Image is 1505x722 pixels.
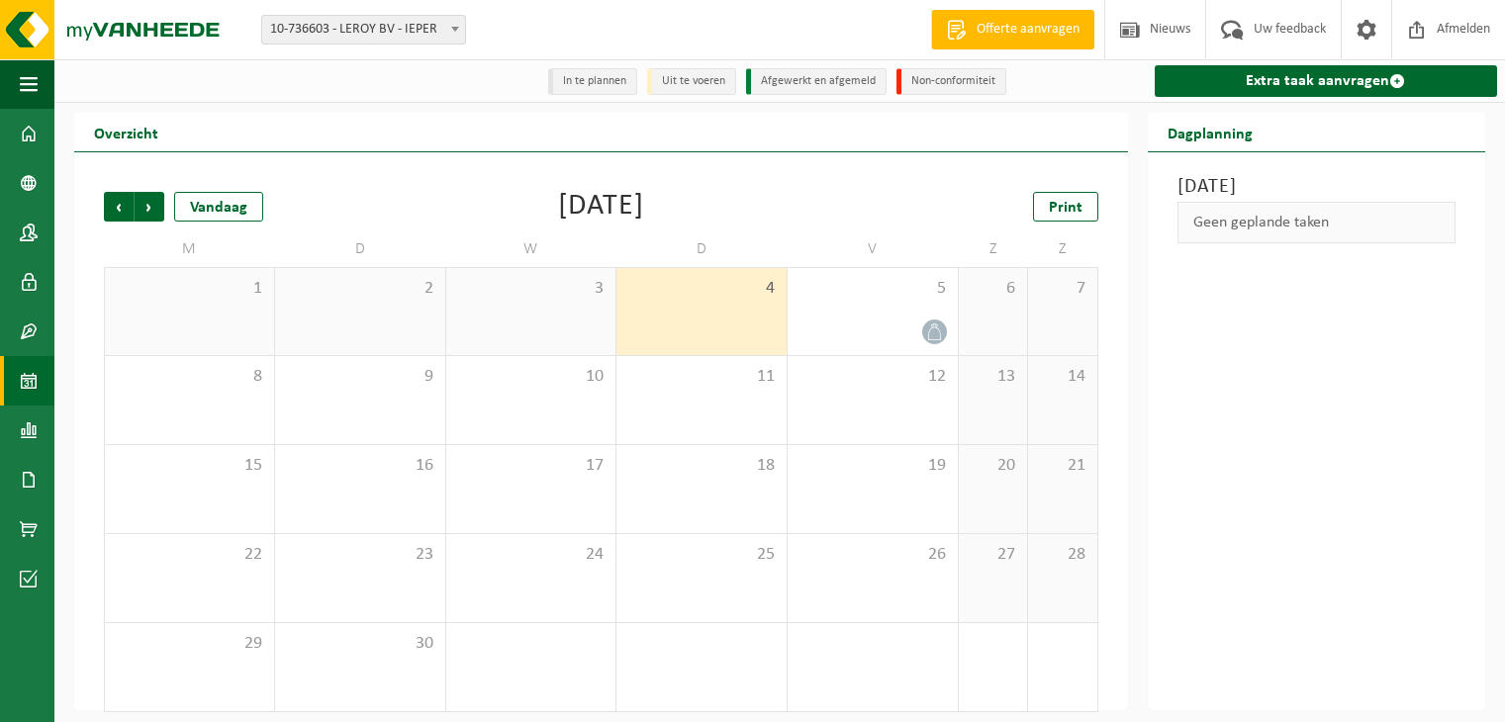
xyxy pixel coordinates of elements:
span: 1 [115,278,264,300]
td: Z [1028,231,1097,267]
li: Uit te voeren [647,68,736,95]
span: 17 [456,455,607,477]
span: 11 [626,366,777,388]
span: 18 [626,455,777,477]
td: D [616,231,788,267]
span: 10 [456,366,607,388]
span: 7 [1038,278,1086,300]
span: 13 [969,366,1017,388]
span: 24 [456,544,607,566]
span: 4 [626,278,777,300]
a: Extra taak aanvragen [1155,65,1498,97]
td: V [788,231,959,267]
h3: [DATE] [1177,172,1457,202]
td: M [104,231,275,267]
span: 16 [285,455,435,477]
li: In te plannen [548,68,637,95]
span: Offerte aanvragen [972,20,1084,40]
span: 30 [285,633,435,655]
span: 8 [115,366,264,388]
span: 15 [115,455,264,477]
span: 12 [798,366,948,388]
h2: Overzicht [74,113,178,151]
div: Geen geplande taken [1177,202,1457,243]
span: 21 [1038,455,1086,477]
span: Vorige [104,192,134,222]
a: Offerte aanvragen [931,10,1094,49]
span: 19 [798,455,948,477]
td: D [275,231,446,267]
span: 23 [285,544,435,566]
span: 6 [969,278,1017,300]
li: Non-conformiteit [896,68,1006,95]
span: 9 [285,366,435,388]
span: Volgende [135,192,164,222]
span: 10-736603 - LEROY BV - IEPER [262,16,465,44]
span: 14 [1038,366,1086,388]
div: Vandaag [174,192,263,222]
span: 27 [969,544,1017,566]
span: 5 [798,278,948,300]
td: W [446,231,617,267]
a: Print [1033,192,1098,222]
span: Print [1049,200,1082,216]
span: 20 [969,455,1017,477]
span: 2 [285,278,435,300]
span: 22 [115,544,264,566]
h2: Dagplanning [1148,113,1272,151]
li: Afgewerkt en afgemeld [746,68,887,95]
span: 10-736603 - LEROY BV - IEPER [261,15,466,45]
span: 29 [115,633,264,655]
span: 3 [456,278,607,300]
div: [DATE] [558,192,644,222]
span: 25 [626,544,777,566]
span: 28 [1038,544,1086,566]
td: Z [959,231,1028,267]
span: 26 [798,544,948,566]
